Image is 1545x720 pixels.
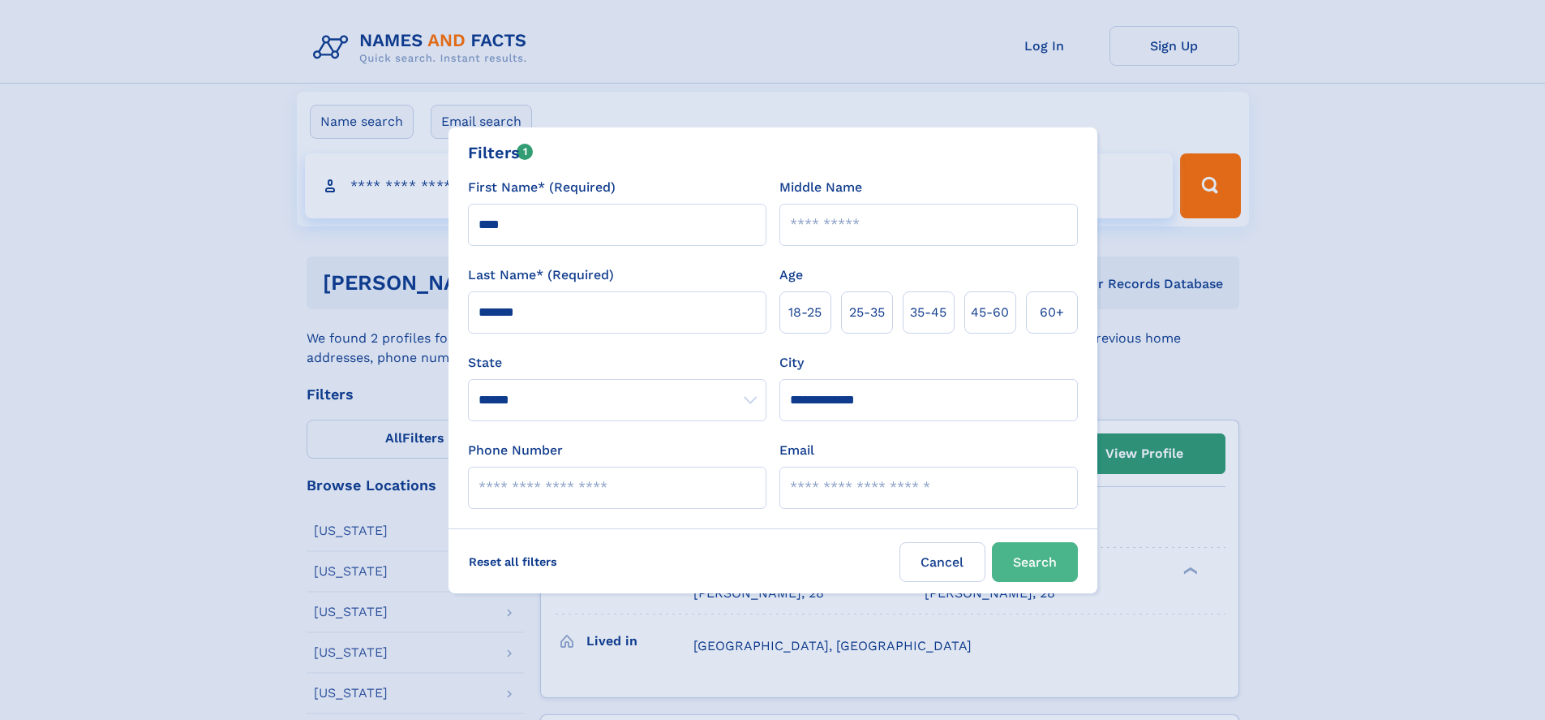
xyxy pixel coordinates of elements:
div: Filters [468,140,534,165]
span: 35‑45 [910,303,946,322]
label: State [468,353,766,373]
label: Last Name* (Required) [468,265,614,285]
button: Search [992,542,1078,582]
label: Middle Name [779,178,862,197]
span: 18‑25 [788,303,822,322]
label: Reset all filters [458,542,568,581]
span: 25‑35 [849,303,885,322]
label: Email [779,441,814,460]
label: Age [779,265,803,285]
span: 60+ [1040,303,1064,322]
label: Cancel [899,542,985,582]
span: 45‑60 [971,303,1009,322]
label: First Name* (Required) [468,178,616,197]
label: City [779,353,804,373]
label: Phone Number [468,441,563,460]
